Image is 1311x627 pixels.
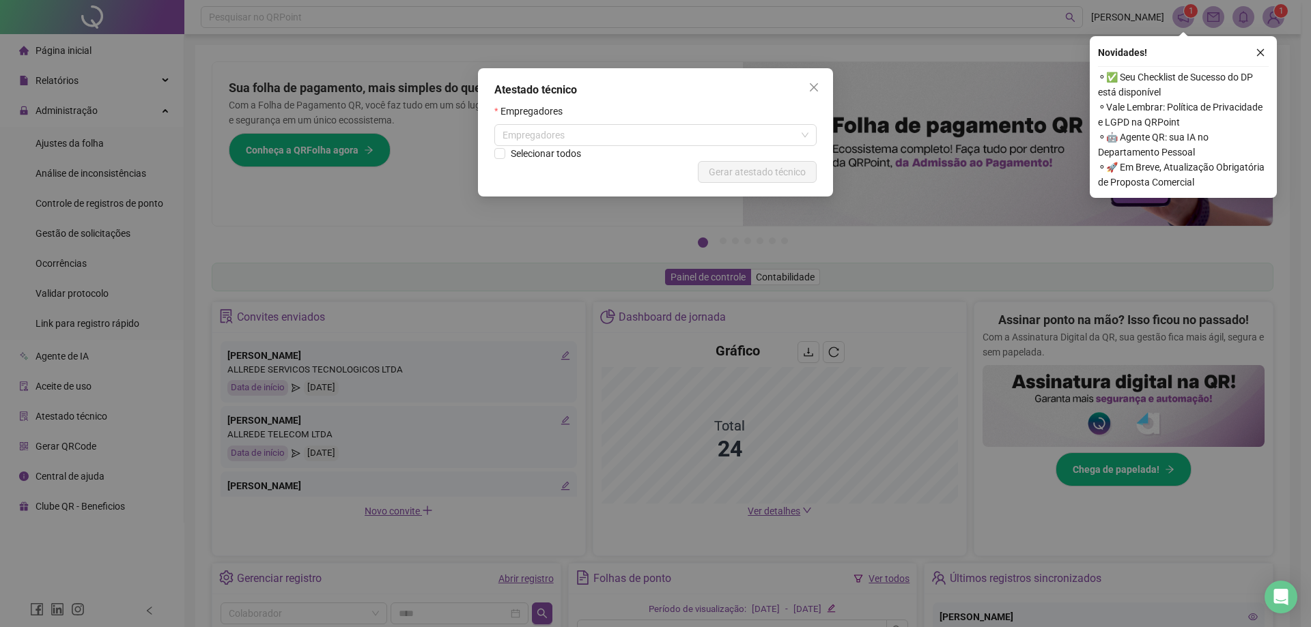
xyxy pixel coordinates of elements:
[1098,100,1269,130] span: ⚬ Vale Lembrar: Política de Privacidade e LGPD na QRPoint
[698,161,817,183] button: Gerar atestado técnico
[1265,581,1297,613] div: Open Intercom Messenger
[1098,130,1269,160] span: ⚬ 🤖 Agente QR: sua IA no Departamento Pessoal
[494,104,572,119] label: Empregadores
[803,76,825,98] button: Close
[1098,160,1269,190] span: ⚬ 🚀 Em Breve, Atualização Obrigatória de Proposta Comercial
[494,82,817,98] div: Atestado técnico
[505,146,587,161] span: Selecionar todos
[808,82,819,93] span: close
[1256,48,1265,57] span: close
[1098,70,1269,100] span: ⚬ ✅ Seu Checklist de Sucesso do DP está disponível
[1098,45,1147,60] span: Novidades !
